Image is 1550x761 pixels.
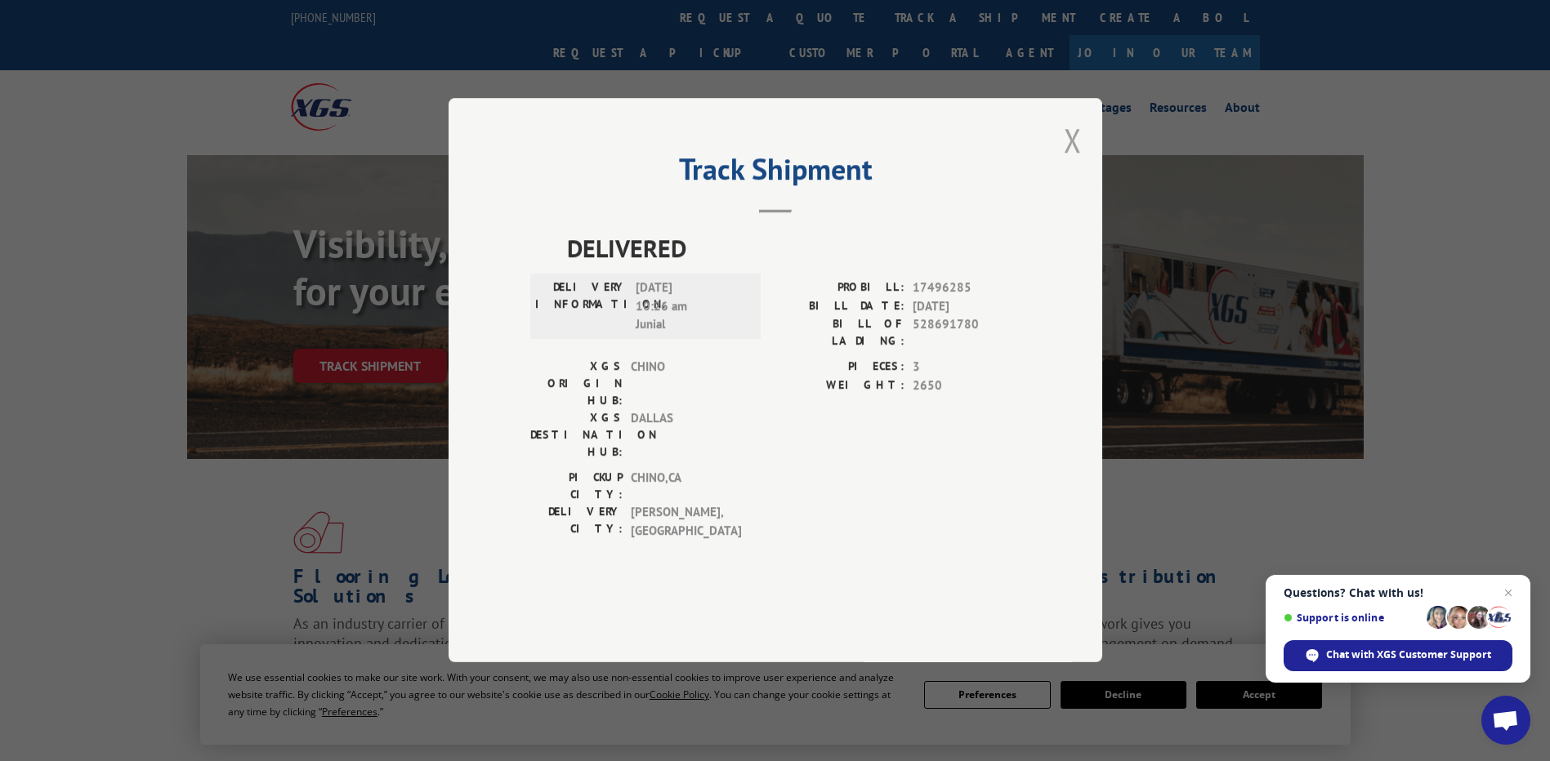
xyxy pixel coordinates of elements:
[1499,583,1518,603] span: Close chat
[913,279,1021,298] span: 17496285
[530,410,623,461] label: XGS DESTINATION HUB:
[631,358,741,410] span: CHINO
[1326,648,1491,662] span: Chat with XGS Customer Support
[775,279,905,298] label: PROBILL:
[1481,696,1530,745] div: Open chat
[631,470,741,504] span: CHINO , CA
[775,316,905,350] label: BILL OF LADING:
[631,504,741,541] span: [PERSON_NAME] , [GEOGRAPHIC_DATA]
[775,297,905,316] label: BILL DATE:
[530,158,1021,189] h2: Track Shipment
[1284,612,1421,624] span: Support is online
[567,230,1021,267] span: DELIVERED
[530,504,623,541] label: DELIVERY CITY:
[530,470,623,504] label: PICKUP CITY:
[1284,640,1512,671] div: Chat with XGS Customer Support
[636,279,746,335] span: [DATE] 10:26 am Junial
[1284,586,1512,599] span: Questions? Chat with us!
[775,376,905,395] label: WEIGHT:
[913,297,1021,316] span: [DATE]
[1064,118,1082,162] button: Close modal
[913,376,1021,395] span: 2650
[535,279,628,335] label: DELIVERY INFORMATION:
[913,316,1021,350] span: 528691780
[775,358,905,377] label: PIECES:
[530,358,623,410] label: XGS ORIGIN HUB:
[913,358,1021,377] span: 3
[631,410,741,461] span: DALLAS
